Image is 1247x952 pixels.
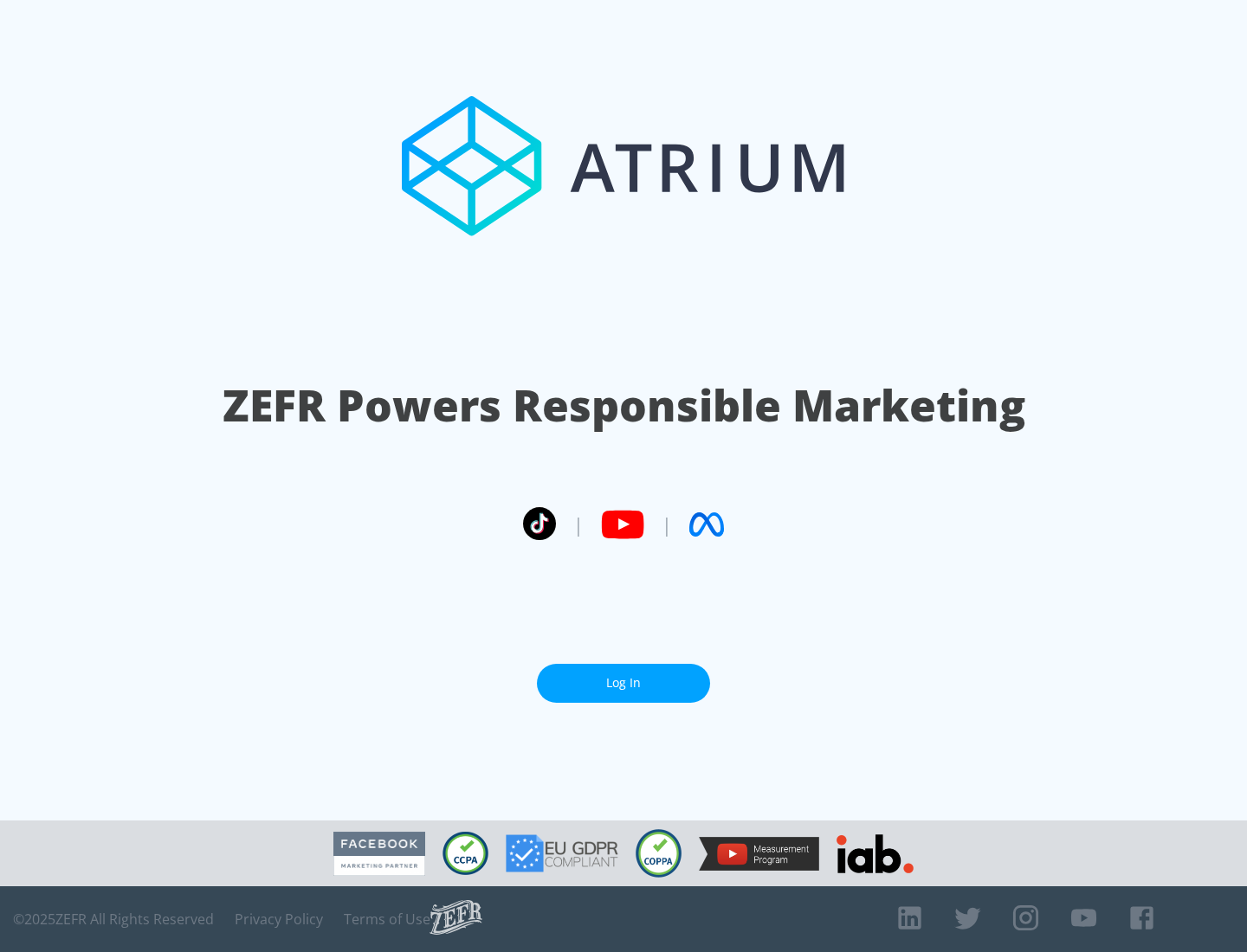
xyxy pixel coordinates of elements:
img: COPPA Compliant [636,829,682,878]
img: GDPR Compliant [506,834,618,872]
a: Privacy Policy [235,910,323,928]
h1: ZEFR Powers Responsible Marketing [223,376,1025,435]
span: © 2025 ZEFR All Rights Reserved [13,910,214,928]
img: CCPA Compliant [443,832,488,875]
a: Log In [537,664,710,703]
img: YouTube Measurement Program [699,837,819,871]
img: IAB [837,834,914,873]
span: | [573,511,584,537]
a: Terms of Use [344,910,430,928]
span: | [662,511,672,537]
img: Facebook Marketing Partner [333,832,425,876]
